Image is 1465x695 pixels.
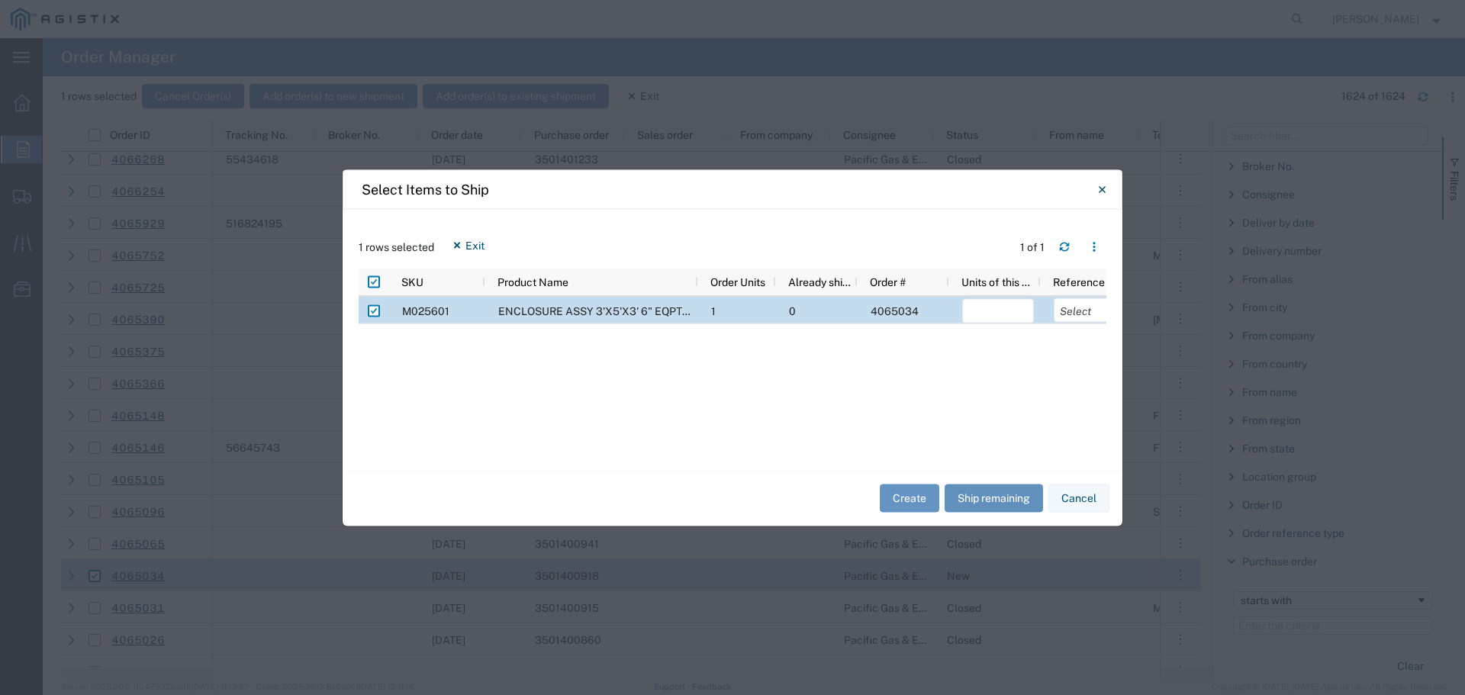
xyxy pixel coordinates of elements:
span: 0 [789,304,796,317]
button: Create [880,484,939,513]
button: Cancel [1048,484,1109,513]
span: Units of this shipment [961,275,1035,288]
span: Already shipped [788,275,852,288]
span: ENCLOSURE ASSY 3'X5'X3' 6" EQPT & SPLICE [498,304,732,317]
span: Order # [870,275,906,288]
h4: Select Items to Ship [362,179,489,200]
button: Refresh table [1052,235,1077,259]
span: 1 [711,304,716,317]
span: Order Units [710,275,765,288]
span: Reference [1053,275,1105,288]
span: 1 rows selected [359,239,434,255]
button: Ship remaining [945,484,1043,513]
span: Product Name [497,275,568,288]
span: SKU [401,275,423,288]
div: 1 of 1 [1020,239,1047,255]
button: Close [1087,174,1117,204]
span: 4065034 [871,304,919,317]
span: M025601 [402,304,449,317]
button: Exit [439,233,497,257]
